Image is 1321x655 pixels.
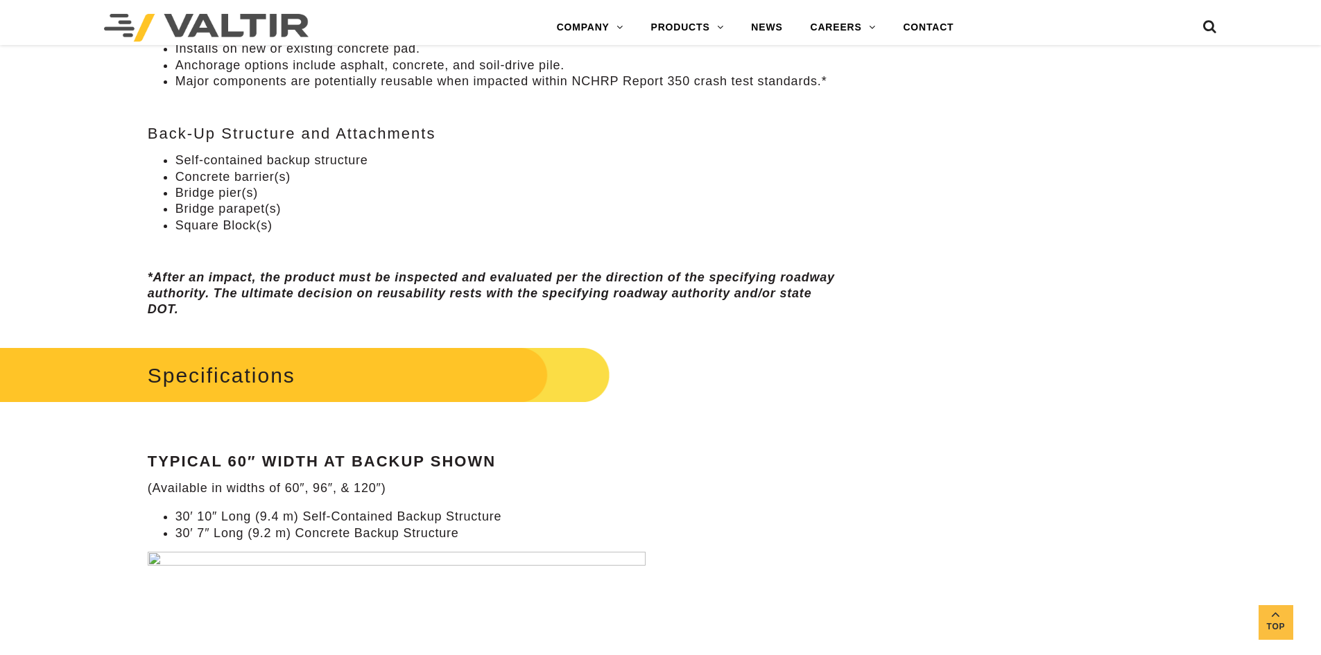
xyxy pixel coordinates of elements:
p: (Available in widths of 60″, 96″, & 120″) [148,480,843,496]
a: CONTACT [889,14,967,42]
li: Self-contained backup structure [175,152,843,168]
img: Valtir [104,14,309,42]
h3: Back-Up Structure and Attachments [148,125,843,142]
li: Concrete barrier(s) [175,169,843,185]
li: Installs on new or existing concrete pad. [175,41,843,57]
em: *After an impact, the product must be inspected and evaluated per the direction of the specifying... [148,270,835,317]
li: 30′ 10″ Long (9.4 m) Self-Contained Backup Structure [175,509,843,525]
li: Bridge pier(s) [175,185,843,201]
strong: Typical 60″ Width at Backup Shown [148,453,496,470]
a: COMPANY [543,14,637,42]
a: NEWS [737,14,796,42]
li: Anchorage options include asphalt, concrete, and soil-drive pile. [175,58,843,73]
li: Bridge parapet(s) [175,201,843,217]
a: CAREERS [797,14,890,42]
li: Square Block(s) [175,218,843,234]
a: Top [1259,605,1293,640]
li: Major components are potentially reusable when impacted within NCHRP Report 350 crash test standa... [175,73,843,89]
a: PRODUCTS [637,14,738,42]
span: Top [1259,619,1293,635]
li: 30′ 7″ Long (9.2 m) Concrete Backup Structure [175,525,843,541]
